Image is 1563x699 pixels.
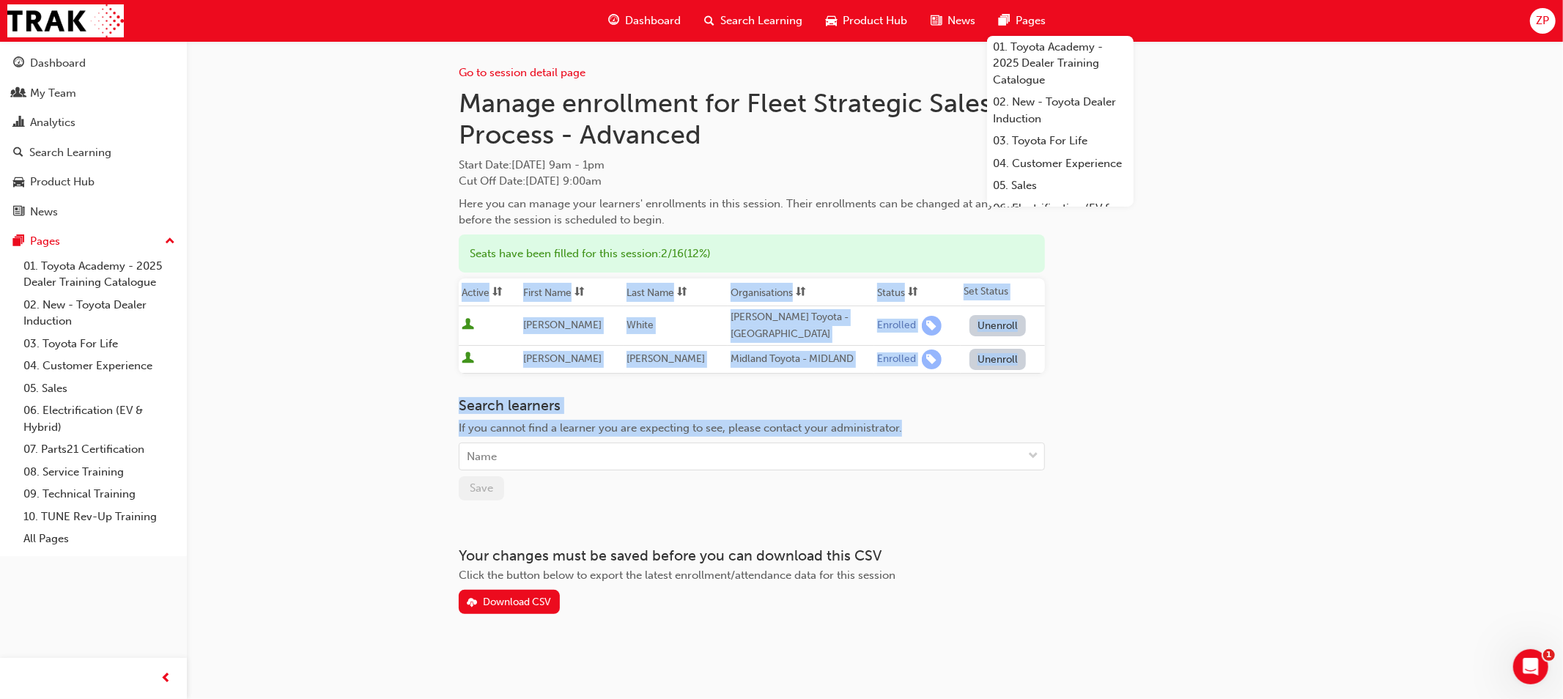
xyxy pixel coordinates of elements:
[459,547,1045,564] h3: Your changes must be saved before you can download this CSV
[30,233,60,250] div: Pages
[462,318,474,333] span: User is active
[1513,649,1548,684] iframe: Intercom live chat
[459,196,1045,229] div: Here you can manage your learners' enrollments in this session. Their enrollments can be changed ...
[624,278,728,306] th: Toggle SortBy
[18,399,181,438] a: 06. Electrification (EV & Hybrid)
[6,139,181,166] a: Search Learning
[523,319,602,331] span: [PERSON_NAME]
[627,319,654,331] span: White
[18,355,181,377] a: 04. Customer Experience
[1536,12,1549,29] span: ZP
[6,47,181,228] button: DashboardMy TeamAnalyticsSearch LearningProduct HubNews
[877,319,916,333] div: Enrolled
[13,176,24,189] span: car-icon
[987,152,1134,175] a: 04. Customer Experience
[826,12,837,30] span: car-icon
[459,397,1045,414] h3: Search learners
[843,12,907,29] span: Product Hub
[608,12,619,30] span: guage-icon
[931,12,942,30] span: news-icon
[987,6,1057,36] a: pages-iconPages
[6,199,181,226] a: News
[987,130,1134,152] a: 03. Toyota For Life
[470,481,493,495] span: Save
[520,278,624,306] th: Toggle SortBy
[18,333,181,355] a: 03. Toyota For Life
[30,114,75,131] div: Analytics
[13,147,23,160] span: search-icon
[459,234,1045,273] div: Seats have been filled for this session : 2 / 16 ( 12% )
[13,235,24,248] span: pages-icon
[961,278,1045,306] th: Set Status
[731,309,871,342] div: [PERSON_NAME] Toyota - [GEOGRAPHIC_DATA]
[30,85,76,102] div: My Team
[18,255,181,294] a: 01. Toyota Academy - 2025 Dealer Training Catalogue
[6,228,181,255] button: Pages
[947,12,975,29] span: News
[18,377,181,400] a: 05. Sales
[625,12,681,29] span: Dashboard
[18,294,181,333] a: 02. New - Toyota Dealer Induction
[7,4,124,37] img: Trak
[459,174,602,188] span: Cut Off Date : [DATE] 9:00am
[459,66,585,79] a: Go to session detail page
[574,286,585,299] span: sorting-icon
[459,590,560,614] button: Download CSV
[908,286,918,299] span: sorting-icon
[30,174,95,191] div: Product Hub
[459,476,504,500] button: Save
[814,6,919,36] a: car-iconProduct Hub
[18,438,181,461] a: 07. Parts21 Certification
[459,157,1045,174] span: Start Date :
[462,352,474,366] span: User is active
[720,12,802,29] span: Search Learning
[596,6,692,36] a: guage-iconDashboard
[29,144,111,161] div: Search Learning
[13,57,24,70] span: guage-icon
[627,352,705,365] span: [PERSON_NAME]
[796,286,806,299] span: sorting-icon
[6,169,181,196] a: Product Hub
[467,448,497,465] div: Name
[13,116,24,130] span: chart-icon
[459,569,895,582] span: Click the button below to export the latest enrollment/attendance data for this session
[922,349,942,369] span: learningRecordVerb_ENROLL-icon
[161,670,172,688] span: prev-icon
[18,528,181,550] a: All Pages
[30,55,86,72] div: Dashboard
[969,315,1027,336] button: Unenroll
[30,204,58,221] div: News
[523,352,602,365] span: [PERSON_NAME]
[728,278,874,306] th: Toggle SortBy
[492,286,503,299] span: sorting-icon
[1016,12,1046,29] span: Pages
[877,352,916,366] div: Enrolled
[987,197,1134,236] a: 06. Electrification (EV & Hybrid)
[692,6,814,36] a: search-iconSearch Learning
[919,6,987,36] a: news-iconNews
[6,109,181,136] a: Analytics
[874,278,961,306] th: Toggle SortBy
[922,316,942,336] span: learningRecordVerb_ENROLL-icon
[459,87,1045,151] h1: Manage enrollment for Fleet Strategic Sales Process - Advanced
[13,206,24,219] span: news-icon
[13,87,24,100] span: people-icon
[969,349,1027,370] button: Unenroll
[6,80,181,107] a: My Team
[1543,649,1555,661] span: 1
[6,50,181,77] a: Dashboard
[483,596,551,608] div: Download CSV
[18,461,181,484] a: 08. Service Training
[987,174,1134,197] a: 05. Sales
[999,12,1010,30] span: pages-icon
[511,158,605,171] span: [DATE] 9am - 1pm
[677,286,687,299] span: sorting-icon
[467,597,477,610] span: download-icon
[459,421,902,434] span: If you cannot find a learner you are expecting to see, please contact your administrator.
[704,12,714,30] span: search-icon
[987,91,1134,130] a: 02. New - Toyota Dealer Induction
[459,278,520,306] th: Toggle SortBy
[18,506,181,528] a: 10. TUNE Rev-Up Training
